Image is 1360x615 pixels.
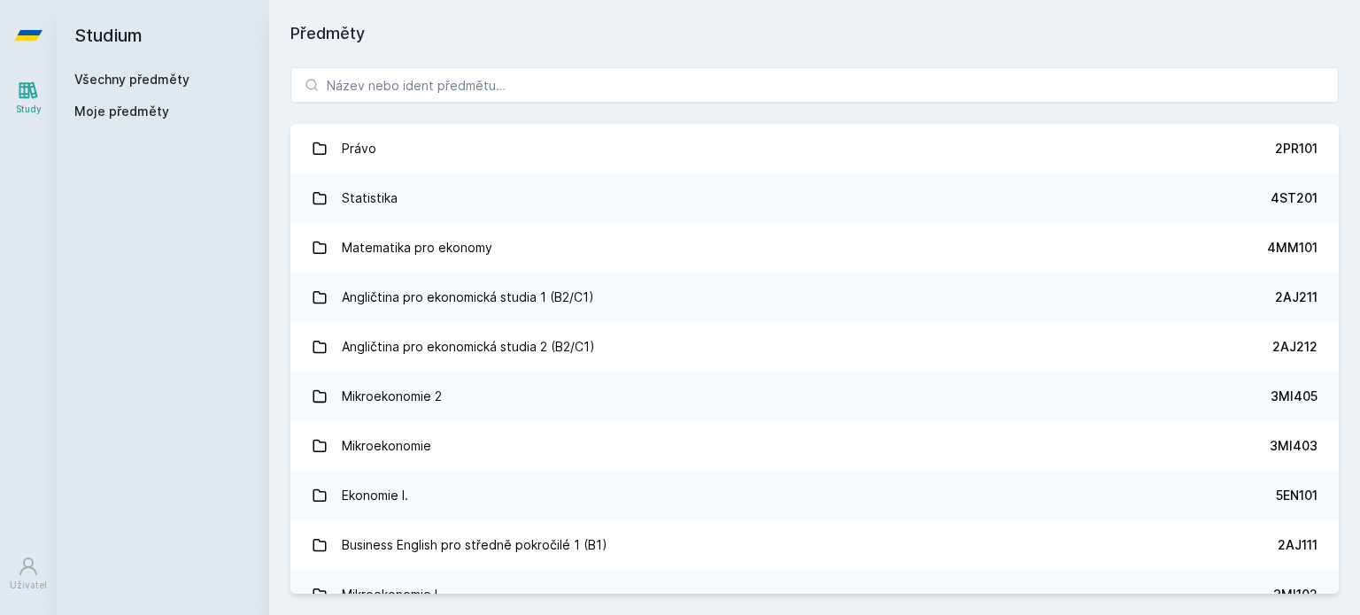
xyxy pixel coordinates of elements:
div: Business English pro středně pokročilé 1 (B1) [342,527,607,563]
input: Název nebo ident předmětu… [290,67,1339,103]
a: Mikroekonomie 3MI403 [290,421,1339,471]
a: Angličtina pro ekonomická studia 2 (B2/C1) 2AJ212 [290,322,1339,372]
div: Angličtina pro ekonomická studia 2 (B2/C1) [342,329,595,365]
a: Angličtina pro ekonomická studia 1 (B2/C1) 2AJ211 [290,273,1339,322]
span: Moje předměty [74,103,169,120]
div: Statistika [342,181,398,216]
div: 3MI405 [1271,388,1317,405]
a: Statistika 4ST201 [290,173,1339,223]
div: Právo [342,131,376,166]
div: 2PR101 [1275,140,1317,158]
a: Business English pro středně pokročilé 1 (B1) 2AJ111 [290,520,1339,570]
div: 2AJ212 [1272,338,1317,356]
div: 4MM101 [1267,239,1317,257]
div: Mikroekonomie I [342,577,437,612]
a: Právo 2PR101 [290,124,1339,173]
div: Study [16,103,42,116]
div: Uživatel [10,579,47,592]
a: Mikroekonomie 2 3MI405 [290,372,1339,421]
div: Mikroekonomie [342,428,431,464]
div: 3MI102 [1273,586,1317,603]
div: 3MI403 [1270,437,1317,455]
div: 4ST201 [1271,189,1317,207]
a: Ekonomie I. 5EN101 [290,471,1339,520]
div: Ekonomie I. [342,478,408,513]
h1: Předměty [290,21,1339,46]
div: Angličtina pro ekonomická studia 1 (B2/C1) [342,280,594,315]
a: Uživatel [4,547,53,601]
div: 5EN101 [1276,487,1317,504]
div: 2AJ211 [1275,288,1317,306]
div: Mikroekonomie 2 [342,379,442,414]
a: Všechny předměty [74,72,189,87]
a: Matematika pro ekonomy 4MM101 [290,223,1339,273]
a: Study [4,71,53,125]
div: Matematika pro ekonomy [342,230,492,265]
div: 2AJ111 [1278,536,1317,554]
